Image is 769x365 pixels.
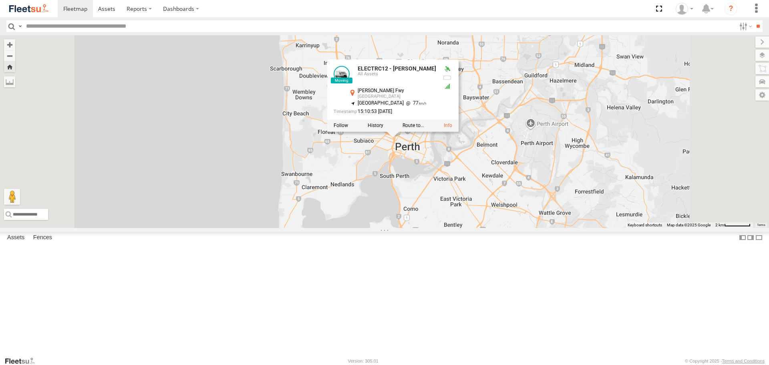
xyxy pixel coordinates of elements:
div: [PERSON_NAME] Fwy [358,89,436,94]
label: View Asset History [368,123,383,128]
div: [GEOGRAPHIC_DATA] [358,95,436,99]
div: GSM Signal = 5 [443,83,452,90]
a: View Asset Details [444,123,452,128]
a: View Asset Details [334,66,350,82]
div: Valid GPS Fix [443,66,452,73]
span: 2 km [715,223,724,227]
button: Map Scale: 2 km per 62 pixels [713,222,753,228]
label: Search Filter Options [736,20,753,32]
i: ? [725,2,737,15]
button: Keyboard shortcuts [628,222,662,228]
div: © Copyright 2025 - [685,359,765,363]
button: Zoom Home [4,61,15,72]
a: Terms and Conditions [722,359,765,363]
button: Zoom in [4,39,15,50]
div: Date/time of location update [334,109,436,115]
div: Wayne Betts [673,3,696,15]
button: Drag Pegman onto the map to open Street View [4,189,20,205]
label: Search Query [17,20,23,32]
img: fleetsu-logo-horizontal.svg [8,3,50,14]
a: Visit our Website [4,357,41,365]
a: ELECTRC12 - [PERSON_NAME] [358,66,436,72]
span: Map data ©2025 Google [667,223,711,227]
label: Fences [29,232,56,244]
div: All Assets [358,72,436,77]
label: Realtime tracking of Asset [334,123,348,128]
label: Dock Summary Table to the Right [747,232,755,244]
label: Measure [4,76,15,87]
a: Terms [757,223,765,226]
label: Map Settings [755,89,769,101]
span: [GEOGRAPHIC_DATA] [358,101,404,106]
div: No battery health information received from this device. [443,75,452,81]
div: Version: 305.01 [348,359,378,363]
span: 77 [404,101,427,106]
label: Dock Summary Table to the Left [739,232,747,244]
button: Zoom out [4,50,15,61]
label: Assets [3,232,28,244]
label: Route To Location [403,123,424,128]
label: Hide Summary Table [755,232,763,244]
